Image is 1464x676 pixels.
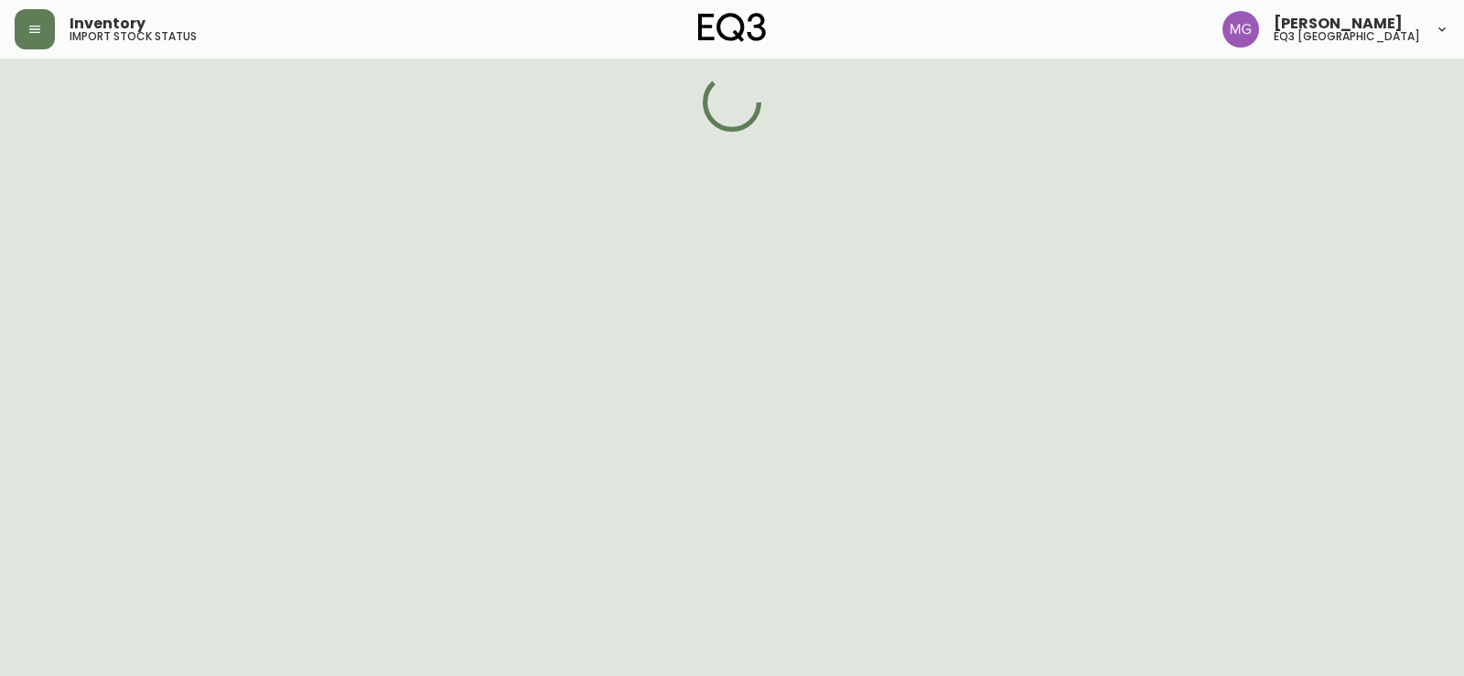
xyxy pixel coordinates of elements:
h5: eq3 [GEOGRAPHIC_DATA] [1274,31,1420,42]
h5: import stock status [70,31,197,42]
img: de8837be2a95cd31bb7c9ae23fe16153 [1222,11,1259,48]
span: [PERSON_NAME] [1274,16,1403,31]
img: logo [698,13,766,42]
span: Inventory [70,16,145,31]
